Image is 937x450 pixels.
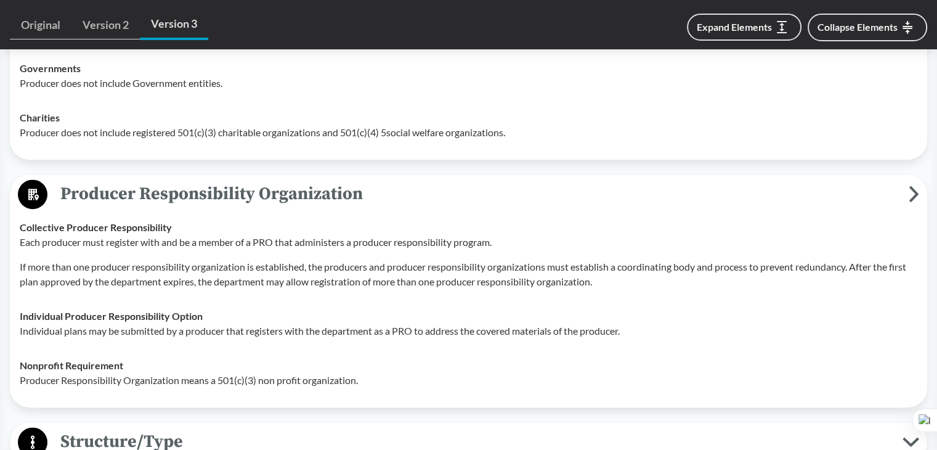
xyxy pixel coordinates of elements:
[20,324,917,338] p: Individual plans may be submitted by a producer that registers with the department as a PRO to ad...
[71,11,140,39] a: Version 2
[20,76,917,91] p: Producer does not include Government entities.
[47,180,909,208] span: Producer Responsibility Organization
[20,235,917,250] p: Each producer must register with and be a member of a PRO that administers a producer responsibil...
[20,359,123,371] strong: Nonprofit Requirement
[20,221,172,233] strong: Collective Producer Responsibility
[20,62,81,74] strong: Governments
[808,14,927,41] button: Collapse Elements
[20,260,917,289] p: If more than one producer responsibility organization is established, the producers and producer ...
[20,310,203,322] strong: Individual Producer Responsibility Option
[14,179,923,210] button: Producer Responsibility Organization
[10,11,71,39] a: Original
[140,10,208,40] a: Version 3
[687,14,801,41] button: Expand Elements
[20,125,917,140] p: Producer does not include registered 501(c)(3) charitable organizations and 501(c)(4) 5social wel...
[20,373,917,388] p: Producer Responsibility Organization means a 501(c)(3) non profit organization.
[20,112,60,123] strong: Charities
